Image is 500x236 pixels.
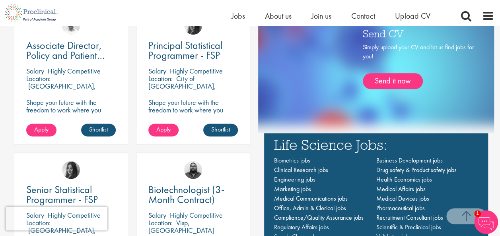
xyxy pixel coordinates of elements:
h3: Life Science Jobs: [274,137,479,152]
a: Associate Director, Policy and Patient Advocacy [26,41,116,60]
a: Health Economics jobs [376,175,432,184]
p: Shape your future with the freedom to work where you thrive! Join our client in this hybrid role ... [26,99,116,129]
span: Location: [148,218,173,227]
a: Apply [148,124,179,136]
a: Medical Devices jobs [376,194,429,203]
a: Drug safety & Product safety jobs [376,166,456,174]
a: Office, Admin & Clerical jobs [274,204,346,212]
img: Heidi Hennigan [62,161,80,179]
span: Salary [148,66,166,75]
a: Principal Statistical Programmer - FSP [148,41,238,60]
div: Simply upload your CV and let us find jobs for you! [363,43,474,89]
a: Business Development jobs [376,156,442,164]
a: Regulatory Affairs jobs [274,223,329,231]
a: Biotechnologist (3-Month Contract) [148,185,238,205]
span: Location: [26,74,51,83]
a: Jobs [232,11,245,21]
span: Salary [148,211,166,220]
a: Shortlist [203,124,238,136]
a: Medical Communications jobs [274,194,348,203]
p: Highly Competitive [48,66,101,75]
span: Salary [26,66,44,75]
a: Pharmaceutical jobs [376,204,424,212]
span: 1 [474,210,481,217]
span: Associate Director, Policy and Patient Advocacy [26,39,105,72]
p: City of [GEOGRAPHIC_DATA], [GEOGRAPHIC_DATA] [148,74,216,98]
h3: Send CV [363,28,474,39]
a: Marketing jobs [274,185,311,193]
a: Join us [311,11,331,21]
a: Contact [351,11,375,21]
p: Highly Competitive [170,211,223,220]
a: Send it now [363,73,423,89]
span: Apply [34,125,49,133]
a: Scientific & Preclinical jobs [376,223,441,231]
a: Recruitment Consultant jobs [376,213,443,222]
a: Engineering jobs [274,175,315,184]
a: Clinical Research jobs [274,166,328,174]
a: Biometrics jobs [274,156,310,164]
iframe: reCAPTCHA [6,207,107,230]
span: Biotechnologist (3-Month Contract) [148,183,224,206]
p: Visp, [GEOGRAPHIC_DATA] [148,218,214,235]
a: Apply [26,124,56,136]
img: Ashley Bennett [184,161,202,179]
p: [GEOGRAPHIC_DATA], [GEOGRAPHIC_DATA] [26,81,96,98]
a: Compliance/Quality Assurance jobs [274,213,364,222]
p: Highly Competitive [170,66,223,75]
img: Chatbot [474,210,498,234]
a: About us [265,11,292,21]
a: Medical Affairs jobs [376,185,425,193]
a: Shortlist [81,124,116,136]
a: Upload CV [395,11,430,21]
span: Location: [148,74,173,83]
span: Principal Statistical Programmer - FSP [148,39,222,62]
span: Senior Statistical Programmer - FSP [26,183,98,206]
p: Shape your future with the freedom to work where you thrive! Join our pharmaceutical client with ... [148,99,238,136]
a: Senior Statistical Programmer - FSP [26,185,116,205]
span: Apply [156,125,171,133]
